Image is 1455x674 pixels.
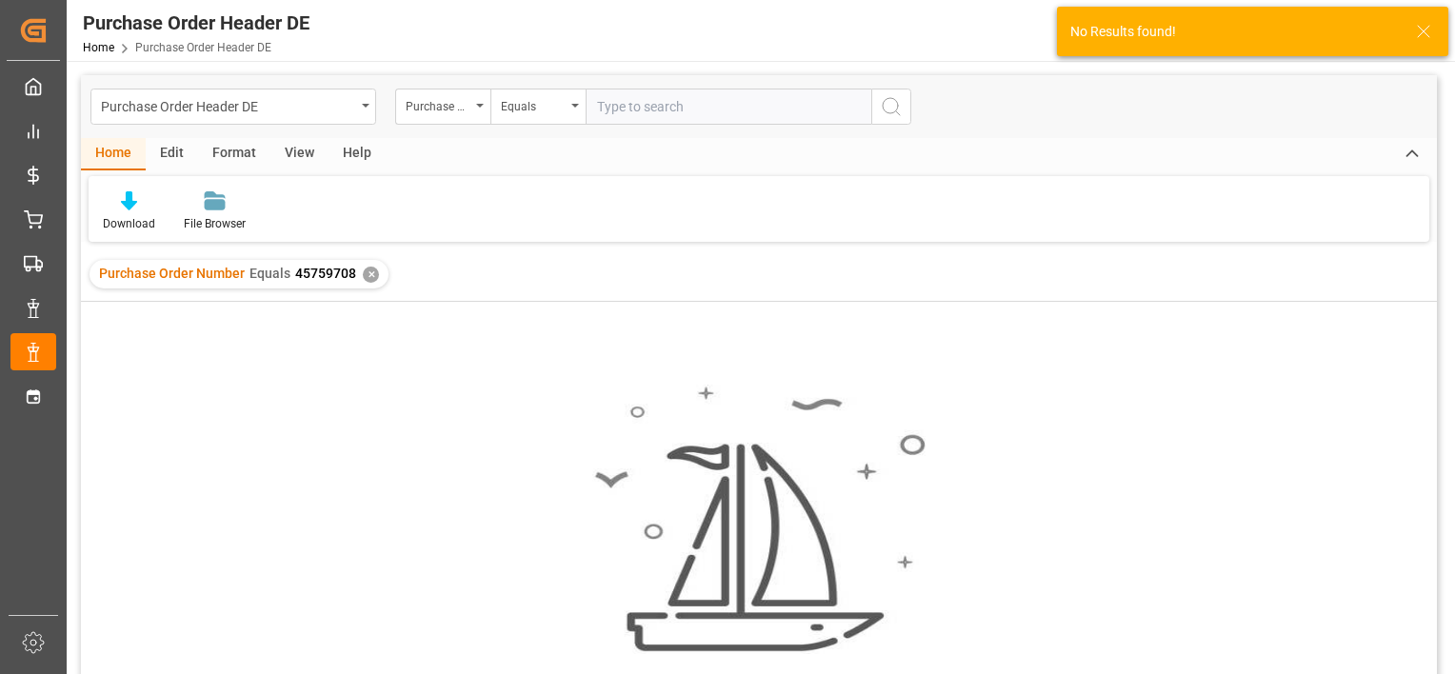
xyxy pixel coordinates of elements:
[90,89,376,125] button: open menu
[83,41,114,54] a: Home
[871,89,911,125] button: search button
[146,138,198,170] div: Edit
[406,93,470,115] div: Purchase Order Number
[198,138,270,170] div: Format
[592,385,926,654] img: smooth_sailing.jpeg
[99,266,245,281] span: Purchase Order Number
[395,89,490,125] button: open menu
[490,89,586,125] button: open menu
[295,266,356,281] span: 45759708
[329,138,386,170] div: Help
[103,215,155,232] div: Download
[270,138,329,170] div: View
[83,9,309,37] div: Purchase Order Header DE
[363,267,379,283] div: ✕
[586,89,871,125] input: Type to search
[501,93,566,115] div: Equals
[1070,22,1398,42] div: No Results found!
[101,93,355,117] div: Purchase Order Header DE
[81,138,146,170] div: Home
[184,215,246,232] div: File Browser
[249,266,290,281] span: Equals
